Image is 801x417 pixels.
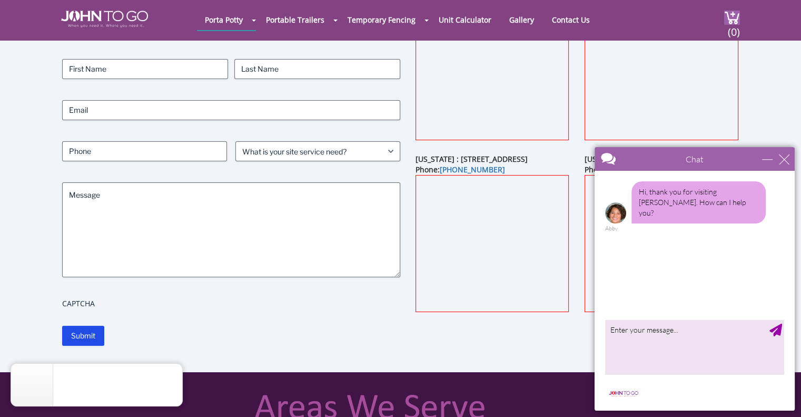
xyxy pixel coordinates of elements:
[544,9,598,30] a: Contact Us
[588,141,801,417] iframe: Live Chat Box
[727,16,740,39] span: (0)
[585,154,736,164] b: [US_STATE] : [STREET_ADDRESS][US_STATE]
[416,164,505,174] b: Phone:
[416,154,528,164] b: [US_STATE] : [STREET_ADDRESS]
[62,141,227,161] input: Phone
[62,326,104,346] input: Submit
[234,59,400,79] input: Last Name
[62,100,401,120] input: Email
[724,11,740,25] img: cart a
[440,164,505,174] a: [PHONE_NUMBER]
[258,9,332,30] a: Portable Trailers
[197,9,251,30] a: Porta Potty
[501,9,542,30] a: Gallery
[61,11,148,27] img: JOHN to go
[62,298,401,309] label: CAPTCHA
[340,9,423,30] a: Temporary Fencing
[585,164,674,174] b: Phone:
[62,59,228,79] input: First Name
[431,9,499,30] a: Unit Calculator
